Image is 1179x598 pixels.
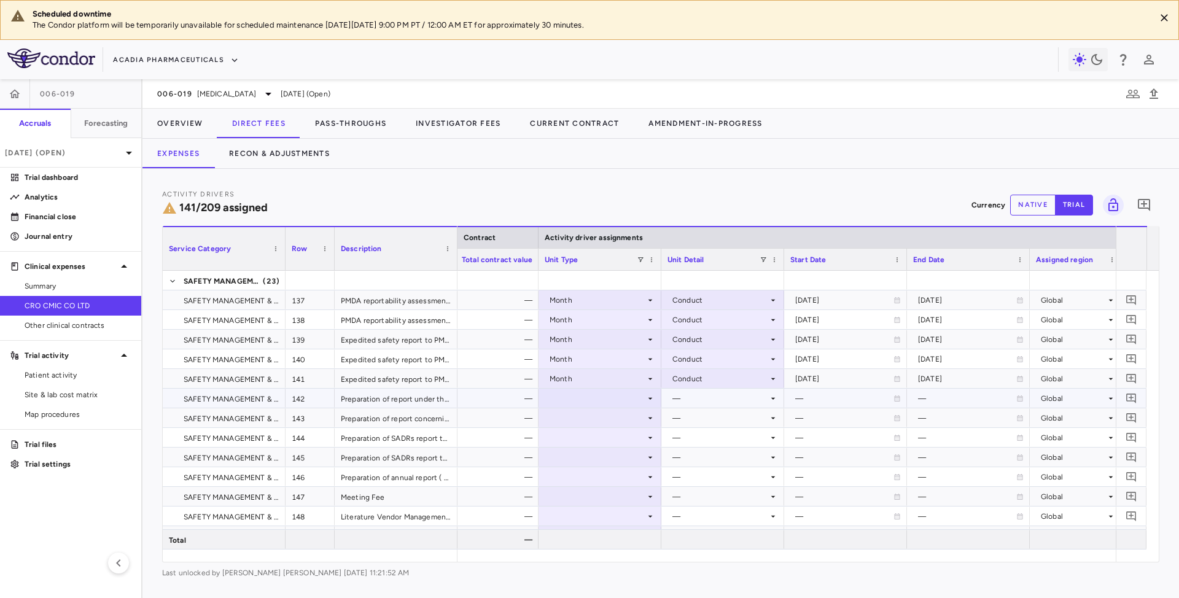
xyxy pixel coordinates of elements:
[142,139,214,168] button: Expenses
[1041,428,1106,448] div: Global
[286,330,335,349] div: 139
[184,507,278,527] span: SAFETY MANAGEMENT & MONITORING
[427,330,532,349] div: —
[918,369,1016,389] div: [DATE]
[1126,432,1137,443] svg: Add comment
[918,467,1016,487] div: —
[142,109,217,138] button: Overview
[550,330,645,349] div: Month
[1041,349,1106,369] div: Global
[427,408,532,428] div: —
[1123,488,1140,505] button: Add comment
[918,310,1016,330] div: [DATE]
[672,369,768,389] div: Conduct
[263,271,279,291] span: (23)
[286,408,335,427] div: 143
[427,290,532,310] div: —
[918,487,1016,507] div: —
[1036,255,1093,264] span: Assigned region
[184,429,278,448] span: SAFETY MANAGEMENT & MONITORING
[1123,292,1140,308] button: Add comment
[25,459,131,470] p: Trial settings
[545,255,578,264] span: Unit Type
[634,109,777,138] button: Amendment-In-Progress
[427,428,532,448] div: —
[971,200,1005,211] p: Currency
[286,448,335,467] div: 145
[1123,508,1140,524] button: Add comment
[1123,468,1140,485] button: Add comment
[25,300,131,311] span: CRO CMIC CO LTD
[427,310,532,330] div: —
[918,349,1016,369] div: [DATE]
[427,389,532,408] div: —
[795,487,893,507] div: —
[427,369,532,389] div: —
[1041,290,1106,310] div: Global
[1041,467,1106,487] div: Global
[25,261,117,272] p: Clinical expenses
[184,487,278,507] span: SAFETY MANAGEMENT & MONITORING
[672,428,768,448] div: —
[1123,351,1140,367] button: Add comment
[918,507,1016,526] div: —
[918,448,1016,467] div: —
[335,330,457,349] div: Expedited safety report to PMDA Overseas and Domestic (drug)
[25,231,131,242] p: Journal entry
[184,291,278,311] span: SAFETY MANAGEMENT & MONITORING
[162,567,1159,578] span: Last unlocked by [PERSON_NAME] [PERSON_NAME] [DATE] 11:21:52 AM
[184,389,278,409] span: SAFETY MANAGEMENT & MONITORING
[427,530,532,549] div: —
[184,311,278,330] span: SAFETY MANAGEMENT & MONITORING
[1041,369,1106,389] div: Global
[214,139,344,168] button: Recon & Adjustments
[1134,195,1154,216] button: Add comment
[184,330,278,350] span: SAFETY MANAGEMENT & MONITORING
[1098,195,1124,216] span: Lock grid
[1041,448,1106,467] div: Global
[335,467,457,486] div: Preparation of annual report ( DSUR to be attached)
[1041,389,1106,408] div: Global
[795,310,893,330] div: [DATE]
[667,255,704,264] span: Unit Detail
[1126,294,1137,306] svg: Add comment
[286,428,335,447] div: 144
[286,487,335,506] div: 147
[913,255,944,264] span: End Date
[918,428,1016,448] div: —
[286,389,335,408] div: 142
[113,50,239,70] button: Acadia Pharmaceuticals
[25,370,131,381] span: Patient activity
[918,290,1016,310] div: [DATE]
[795,467,893,487] div: —
[550,290,645,310] div: Month
[184,271,262,291] span: SAFETY MANAGEMENT & MONITORING
[1123,449,1140,465] button: Add comment
[515,109,634,138] button: Current Contract
[550,310,645,330] div: Month
[1010,195,1056,216] button: native
[1123,331,1140,348] button: Add comment
[286,290,335,309] div: 137
[5,147,122,158] p: [DATE] (Open)
[335,349,457,368] div: Expedited safety report to PMDA Overseas and Domestic (drug)
[292,244,307,253] span: Row
[795,330,893,349] div: [DATE]
[1041,487,1106,507] div: Global
[1126,491,1137,502] svg: Add comment
[1041,408,1106,428] div: Global
[795,507,893,526] div: —
[33,20,1145,31] p: The Condor platform will be temporarily unavailable for scheduled maintenance [DATE][DATE] 9:00 P...
[1126,353,1137,365] svg: Add comment
[795,290,893,310] div: [DATE]
[427,448,532,467] div: —
[672,507,768,526] div: —
[300,109,401,138] button: Pass-Throughs
[179,200,268,216] h6: 141/209 assigned
[1155,9,1173,27] button: Close
[1041,507,1106,526] div: Global
[427,487,532,507] div: —
[184,409,278,429] span: SAFETY MANAGEMENT & MONITORING
[790,255,827,264] span: Start Date
[918,330,1016,349] div: [DATE]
